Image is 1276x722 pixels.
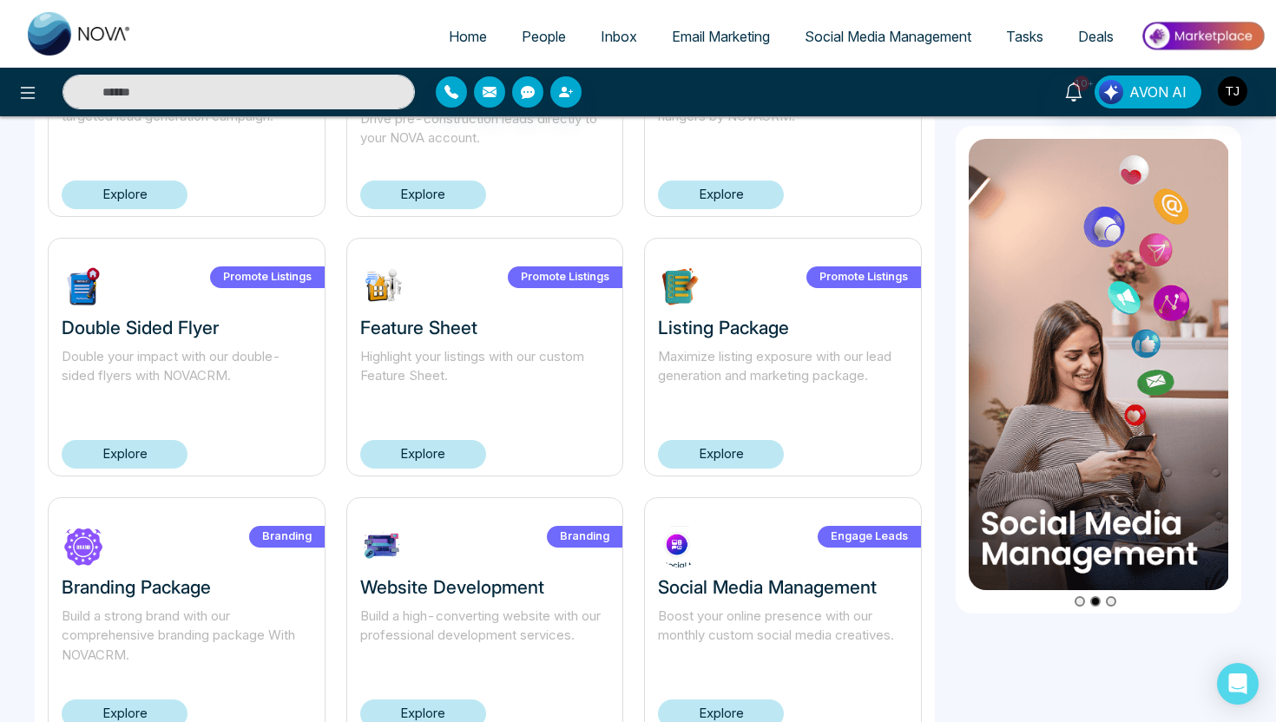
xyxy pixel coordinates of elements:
[504,20,583,53] a: People
[360,440,486,469] a: Explore
[1006,28,1043,45] span: Tasks
[658,524,701,568] img: xBhNT1730301685.jpg
[805,28,971,45] span: Social Media Management
[583,20,654,53] a: Inbox
[1061,20,1131,53] a: Deals
[658,347,908,406] p: Maximize listing exposure with our lead generation and marketing package.
[658,440,784,469] a: Explore
[360,607,610,666] p: Build a high-converting website with our professional development services.
[210,266,325,288] label: Promote Listings
[658,607,908,666] p: Boost your online presence with our monthly custom social media creatives.
[658,265,701,308] img: 2AeAQ1730737045.jpg
[658,180,784,209] a: Explore
[62,88,312,147] p: Attract qualified buyer leads with our targeted lead generation campaign.
[62,317,312,338] h3: Double Sided Flyer
[1074,75,1089,91] span: 10+
[1218,76,1247,106] img: User Avatar
[360,180,486,209] a: Explore
[658,576,908,598] h3: Social Media Management
[1053,75,1095,106] a: 10+
[62,347,312,406] p: Double your impact with our double-sided flyers with NOVACRM.
[62,265,105,308] img: ZHOM21730738815.jpg
[508,266,622,288] label: Promote Listings
[1129,82,1187,102] span: AVON AI
[806,266,921,288] label: Promote Listings
[658,317,908,338] h3: Listing Package
[1075,597,1085,607] button: Go to slide 1
[1095,75,1201,108] button: AVON AI
[818,526,921,548] label: Engage Leads
[1099,80,1123,104] img: Lead Flow
[360,347,610,406] p: Highlight your listings with our custom Feature Sheet.
[672,28,770,45] span: Email Marketing
[360,317,610,338] h3: Feature Sheet
[658,88,908,147] p: Boost your visibility with our custom door hangers by NOVACRM.
[601,28,637,45] span: Inbox
[360,265,404,308] img: D2hWS1730737368.jpg
[654,20,787,53] a: Email Marketing
[62,524,105,568] img: 2AD8I1730320587.jpg
[249,526,325,548] label: Branding
[360,576,610,598] h3: Website Development
[989,20,1061,53] a: Tasks
[1106,597,1116,607] button: Go to slide 3
[1078,28,1114,45] span: Deals
[1140,16,1266,56] img: Market-place.gif
[62,576,312,598] h3: Branding Package
[969,139,1229,590] img: item2.png
[787,20,989,53] a: Social Media Management
[431,20,504,53] a: Home
[62,607,312,666] p: Build a strong brand with our comprehensive branding package With NOVACRM.
[522,28,566,45] span: People
[1217,663,1259,705] div: Open Intercom Messenger
[360,109,610,168] p: Drive pre-construction leads directly to your NOVA account.
[449,28,487,45] span: Home
[547,526,622,548] label: Branding
[360,524,404,568] img: SW3NV1730301756.jpg
[62,180,187,209] a: Explore
[28,12,132,56] img: Nova CRM Logo
[62,440,187,469] a: Explore
[1090,597,1101,607] button: Go to slide 2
